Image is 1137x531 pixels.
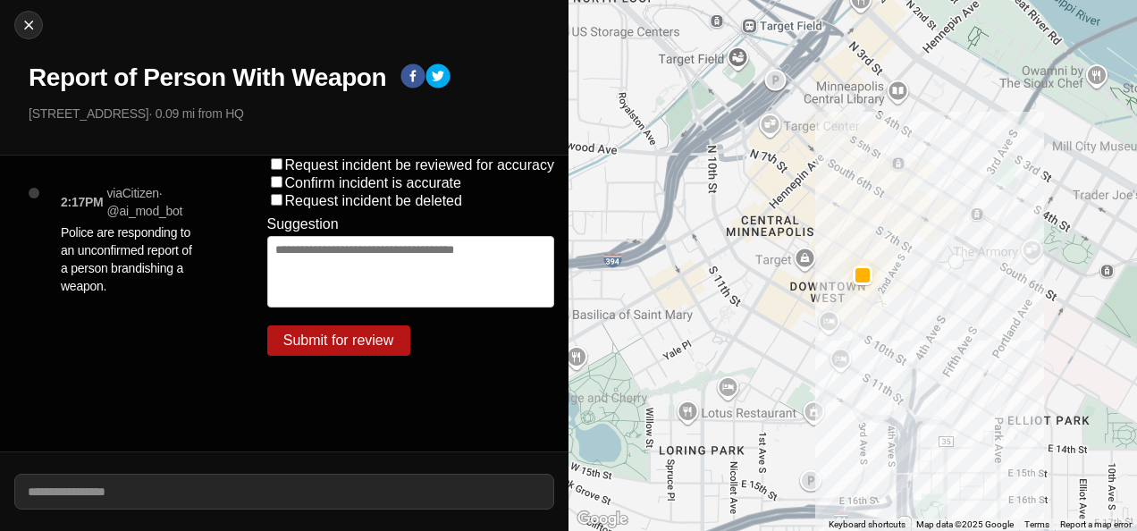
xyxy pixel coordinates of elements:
[107,184,196,220] p: via Citizen · @ ai_mod_bot
[916,519,1014,529] span: Map data ©2025 Google
[61,193,104,211] p: 2:17PM
[267,325,410,356] button: Submit for review
[29,62,386,94] h1: Report of Person With Weapon
[573,508,632,531] img: Google
[1024,519,1049,529] a: Terms
[829,518,905,531] button: Keyboard shortcuts
[573,508,632,531] a: Open this area in Google Maps (opens a new window)
[267,216,339,232] label: Suggestion
[1060,519,1132,529] a: Report a map error
[285,175,461,190] label: Confirm incident is accurate
[285,193,462,208] label: Request incident be deleted
[285,157,555,173] label: Request incident be reviewed for accuracy
[14,11,43,39] button: cancel
[61,223,196,295] p: Police are responding to an unconfirmed report of a person brandishing a weapon.
[29,105,554,122] p: [STREET_ADDRESS] · 0.09 mi from HQ
[20,16,38,34] img: cancel
[425,63,451,92] button: twitter
[400,63,425,92] button: facebook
